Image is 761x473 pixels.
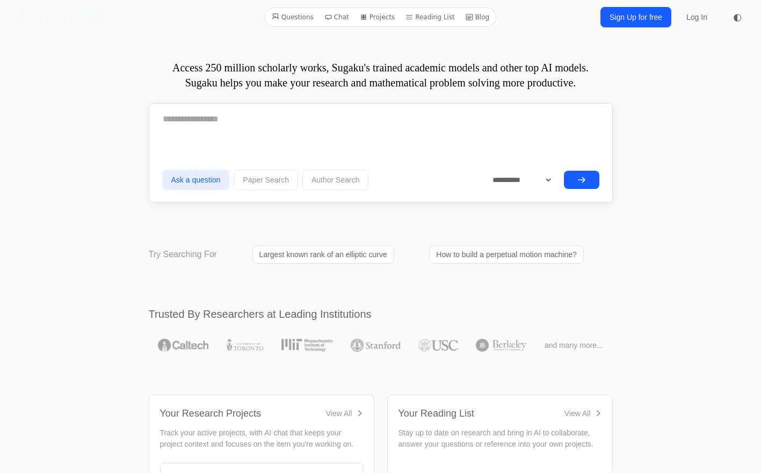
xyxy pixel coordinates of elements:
[252,245,394,264] a: Largest known rank of an elliptic curve
[461,10,494,24] a: Blog
[727,6,748,28] button: ◐
[733,12,742,22] span: ◐
[356,10,399,24] a: Projects
[326,408,352,419] div: View All
[429,245,584,264] a: How to build a perpetual motion machine?
[149,307,613,322] h2: Trusted By Researchers at Leading Institutions
[160,406,261,421] div: Your Research Projects
[351,339,401,352] img: Stanford
[9,9,49,25] i: SU\G
[564,408,591,419] div: View All
[600,7,671,27] a: Sign Up for free
[680,8,714,27] a: Log In
[418,339,458,352] img: USC
[476,339,526,352] img: UC Berkeley
[267,10,318,24] a: Questions
[545,340,603,351] span: and many more...
[320,10,353,24] a: Chat
[149,60,613,90] p: Access 250 million scholarly works, Sugaku's trained academic models and other top AI models. Sug...
[158,339,208,352] img: Caltech
[398,406,474,421] div: Your Reading List
[326,408,363,419] a: View All
[398,427,601,450] p: Stay up to date on research and bring in AI to collaborate, answer your questions or reference in...
[160,427,363,450] p: Track your active projects, with AI chat that keeps your project context and focuses on the item ...
[227,339,263,352] img: University of Toronto
[564,408,601,419] a: View All
[9,8,109,27] a: SU\G(𝔸)/K·U
[73,9,109,25] i: /K·U
[281,339,332,352] img: MIT
[401,10,459,24] a: Reading List
[234,170,298,190] button: Paper Search
[162,170,230,190] button: Ask a question
[149,248,217,261] p: Try Searching For
[302,170,369,190] button: Author Search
